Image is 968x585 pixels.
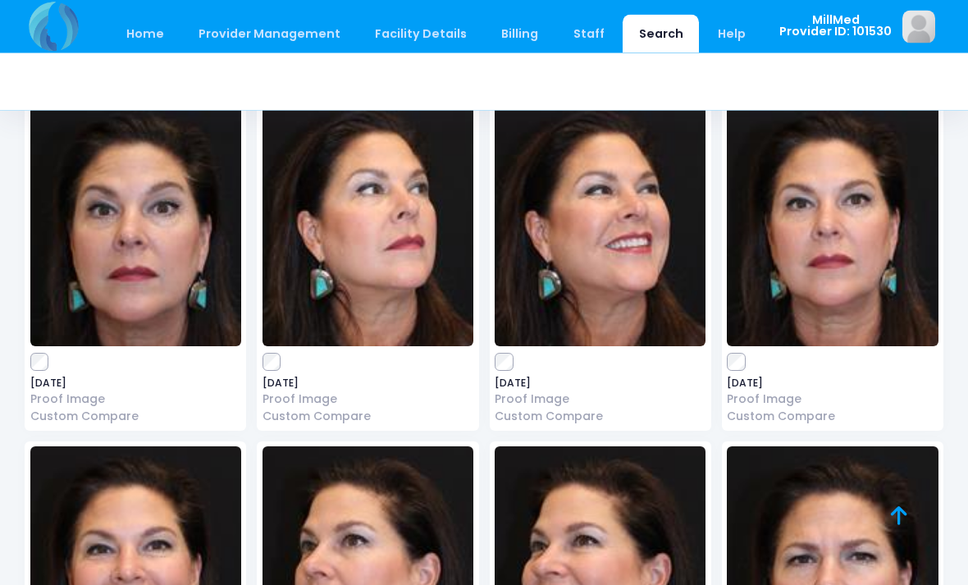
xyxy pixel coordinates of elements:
[727,391,938,409] a: Proof Image
[495,379,705,389] span: [DATE]
[702,15,762,53] a: Help
[30,391,241,409] a: Proof Image
[263,101,473,347] img: image
[30,409,241,426] a: Custom Compare
[263,379,473,389] span: [DATE]
[495,391,705,409] a: Proof Image
[30,379,241,389] span: [DATE]
[110,15,180,53] a: Home
[263,409,473,426] a: Custom Compare
[902,11,935,43] img: image
[263,391,473,409] a: Proof Image
[727,379,938,389] span: [DATE]
[486,15,555,53] a: Billing
[623,15,699,53] a: Search
[779,14,892,38] span: MillMed Provider ID: 101530
[495,409,705,426] a: Custom Compare
[182,15,356,53] a: Provider Management
[30,101,241,347] img: image
[727,409,938,426] a: Custom Compare
[557,15,620,53] a: Staff
[359,15,483,53] a: Facility Details
[727,101,938,347] img: image
[495,101,705,347] img: image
